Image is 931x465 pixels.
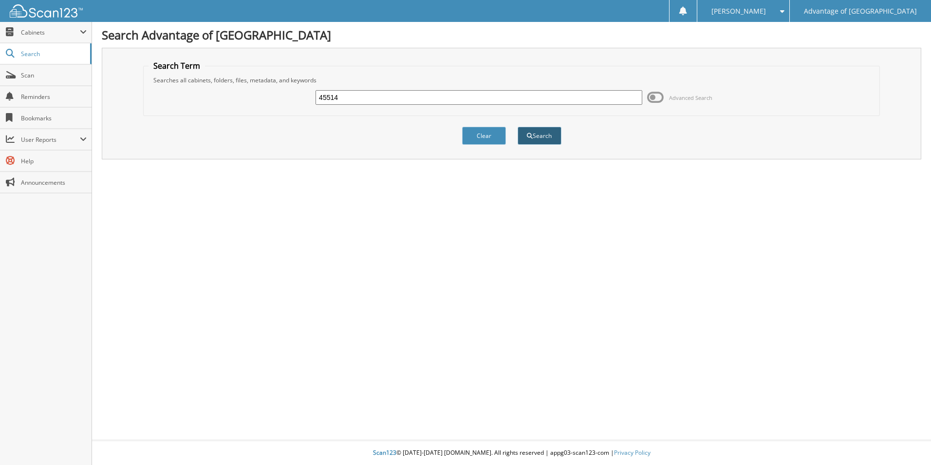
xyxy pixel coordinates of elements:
button: Clear [462,127,506,145]
span: Advantage of [GEOGRAPHIC_DATA] [804,8,917,14]
span: Scan123 [373,448,396,457]
span: Search [21,50,85,58]
button: Search [518,127,561,145]
a: Privacy Policy [614,448,651,457]
span: Scan [21,71,87,79]
div: Searches all cabinets, folders, files, metadata, and keywords [149,76,875,84]
img: scan123-logo-white.svg [10,4,83,18]
div: © [DATE]-[DATE] [DOMAIN_NAME]. All rights reserved | appg03-scan123-com | [92,441,931,465]
span: User Reports [21,136,80,144]
span: Reminders [21,93,87,101]
h1: Search Advantage of [GEOGRAPHIC_DATA] [102,27,921,43]
span: Announcements [21,178,87,187]
span: Cabinets [21,28,80,37]
iframe: Chat Widget [882,418,931,465]
legend: Search Term [149,60,205,71]
span: Advanced Search [669,94,712,101]
span: [PERSON_NAME] [711,8,766,14]
span: Help [21,157,87,165]
span: Bookmarks [21,114,87,122]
